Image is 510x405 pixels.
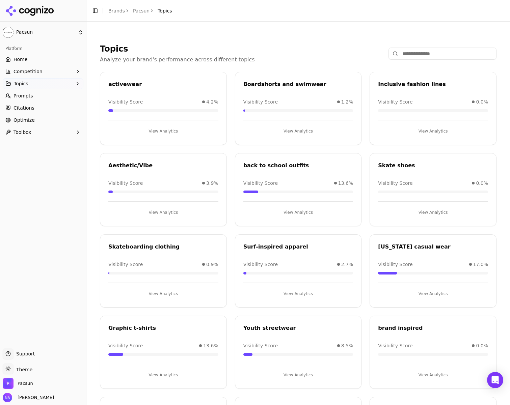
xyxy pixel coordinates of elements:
[108,207,218,218] button: View Analytics
[3,115,83,125] a: Optimize
[243,98,278,105] span: Visibility Score
[3,393,54,402] button: Open user button
[243,243,353,251] div: Surf-inspired apparel
[100,44,255,54] h1: Topics
[108,7,172,14] nav: breadcrumb
[108,342,143,349] span: Visibility Score
[243,162,353,170] div: back to school outfits
[108,98,143,105] span: Visibility Score
[3,90,83,101] a: Prompts
[341,98,353,105] span: 1.2%
[473,261,488,268] span: 17.0%
[108,324,218,332] div: Graphic t-shirts
[378,243,488,251] div: [US_STATE] casual wear
[3,27,14,38] img: Pacsun
[378,126,488,137] button: View Analytics
[3,393,12,402] img: Nico Arce
[18,380,33,386] span: Pacsun
[108,243,218,251] div: Skateboarding clothing
[14,367,32,372] span: Theme
[14,105,34,111] span: Citations
[3,54,83,65] a: Home
[100,56,255,64] p: Analyze your brand's performance across different topics
[16,29,75,35] span: Pacsun
[3,378,14,389] img: Pacsun
[14,80,28,87] span: Topics
[3,78,83,89] button: Topics
[14,350,35,357] span: Support
[243,80,353,88] div: Boardshorts and swimwear
[3,378,33,389] button: Open organization switcher
[108,370,218,380] button: View Analytics
[203,342,218,349] span: 13.6%
[3,127,83,138] button: Toolbox
[243,126,353,137] button: View Analytics
[108,80,218,88] div: activewear
[158,7,172,14] span: Topics
[338,180,353,186] span: 13.6%
[378,324,488,332] div: brand inspired
[378,261,412,268] span: Visibility Score
[378,342,412,349] span: Visibility Score
[108,126,218,137] button: View Analytics
[378,288,488,299] button: View Analytics
[378,370,488,380] button: View Analytics
[476,342,488,349] span: 0.0%
[243,180,278,186] span: Visibility Score
[108,288,218,299] button: View Analytics
[108,180,143,186] span: Visibility Score
[243,370,353,380] button: View Analytics
[206,98,218,105] span: 4.2%
[206,180,218,186] span: 3.9%
[14,92,33,99] span: Prompts
[378,98,412,105] span: Visibility Score
[14,129,31,136] span: Toolbox
[341,261,353,268] span: 2.7%
[378,180,412,186] span: Visibility Score
[476,98,488,105] span: 0.0%
[476,180,488,186] span: 0.0%
[15,395,54,401] span: [PERSON_NAME]
[3,43,83,54] div: Platform
[378,207,488,218] button: View Analytics
[341,342,353,349] span: 8.5%
[243,261,278,268] span: Visibility Score
[14,68,43,75] span: Competition
[14,117,35,123] span: Optimize
[243,207,353,218] button: View Analytics
[108,261,143,268] span: Visibility Score
[243,342,278,349] span: Visibility Score
[206,261,218,268] span: 0.9%
[378,162,488,170] div: Skate shoes
[133,7,150,14] a: Pacsun
[108,162,218,170] div: Aesthetic/Vibe
[14,56,27,63] span: Home
[108,8,125,13] a: Brands
[378,80,488,88] div: Inclusive fashion lines
[3,103,83,113] a: Citations
[487,372,503,388] div: Open Intercom Messenger
[243,288,353,299] button: View Analytics
[3,66,83,77] button: Competition
[243,324,353,332] div: Youth streetwear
